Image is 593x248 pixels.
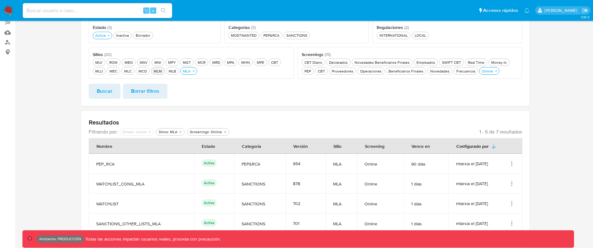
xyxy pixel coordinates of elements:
span: 3.161.2 [581,15,590,20]
p: Todas las acciones impactan usuarios reales, proceda con precaución. [84,236,221,242]
span: Accesos rápidos [483,7,518,14]
span: ⌥ [144,7,148,13]
span: s [152,7,154,13]
input: Buscar usuario o caso... [23,7,172,15]
p: Ambiente: PRODUCCIÓN [39,238,81,240]
a: Notificaciones [524,8,529,13]
button: search-icon [157,6,170,15]
a: Salir [582,7,588,14]
p: federico.falavigna@mercadolibre.com [544,7,580,13]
